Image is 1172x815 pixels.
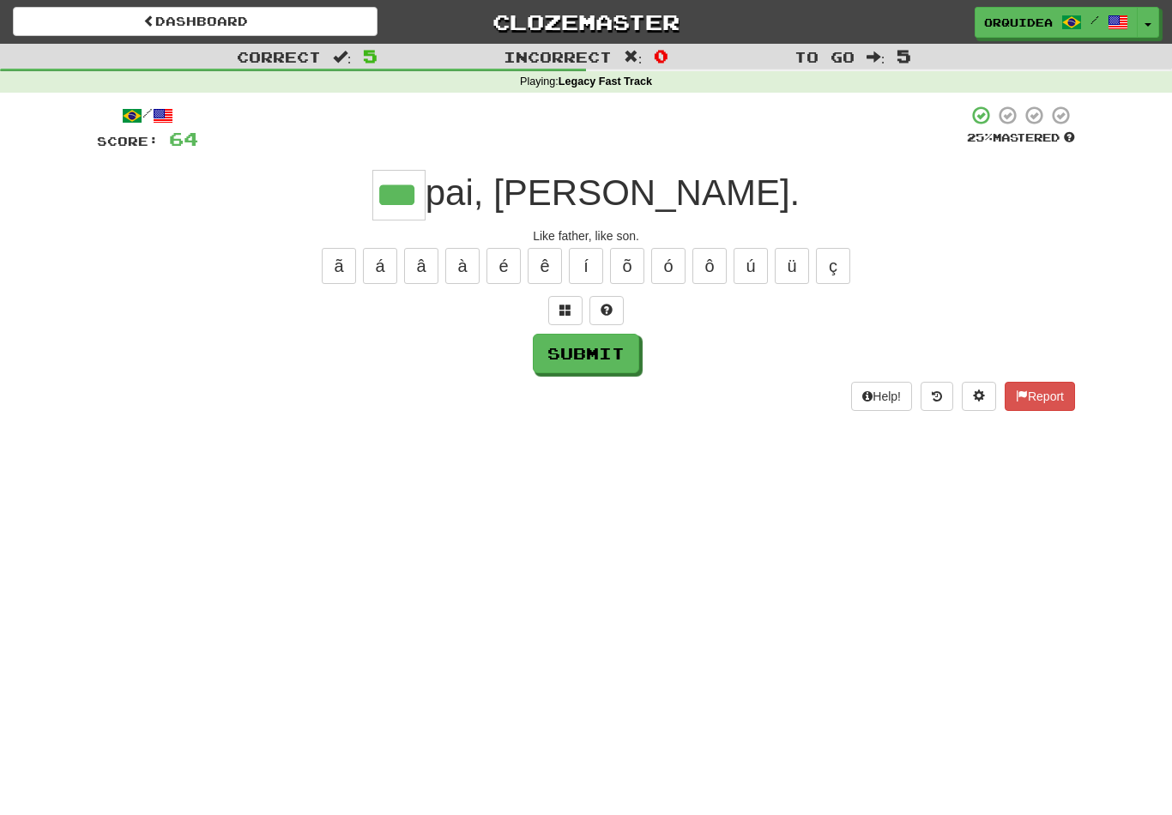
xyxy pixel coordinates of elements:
[692,248,727,284] button: ô
[734,248,768,284] button: ú
[624,50,643,64] span: :
[333,50,352,64] span: :
[533,334,639,373] button: Submit
[322,248,356,284] button: ã
[445,248,480,284] button: à
[867,50,885,64] span: :
[169,128,198,149] span: 64
[775,248,809,284] button: ü
[921,382,953,411] button: Round history (alt+y)
[816,248,850,284] button: ç
[97,105,198,126] div: /
[610,248,644,284] button: õ
[651,248,686,284] button: ó
[403,7,768,37] a: Clozemaster
[589,296,624,325] button: Single letter hint - you only get 1 per sentence and score half the points! alt+h
[504,48,612,65] span: Incorrect
[794,48,855,65] span: To go
[97,134,159,148] span: Score:
[654,45,668,66] span: 0
[237,48,321,65] span: Correct
[486,248,521,284] button: é
[528,248,562,284] button: ê
[984,15,1053,30] span: orquidea
[363,248,397,284] button: á
[1005,382,1075,411] button: Report
[559,75,652,88] strong: Legacy Fast Track
[13,7,378,36] a: Dashboard
[404,248,438,284] button: â
[851,382,912,411] button: Help!
[967,130,1075,146] div: Mastered
[967,130,993,144] span: 25 %
[569,248,603,284] button: í
[1090,14,1099,26] span: /
[548,296,583,325] button: Switch sentence to multiple choice alt+p
[426,172,800,213] span: pai, [PERSON_NAME].
[97,227,1075,244] div: Like father, like son.
[897,45,911,66] span: 5
[975,7,1138,38] a: orquidea /
[363,45,378,66] span: 5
